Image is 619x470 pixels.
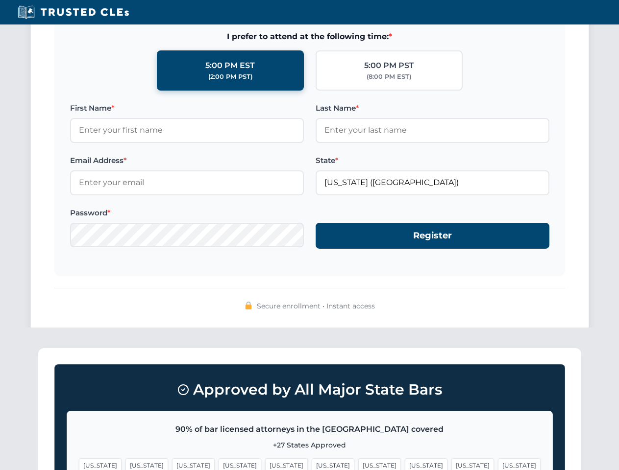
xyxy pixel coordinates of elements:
[257,301,375,311] span: Secure enrollment • Instant access
[367,72,411,82] div: (8:00 PM EST)
[316,155,549,166] label: State
[70,155,304,166] label: Email Address
[70,30,549,43] span: I prefer to attend at the following time:
[205,59,255,72] div: 5:00 PM EST
[79,423,541,436] p: 90% of bar licensed attorneys in the [GEOGRAPHIC_DATA] covered
[70,207,304,219] label: Password
[316,223,549,249] button: Register
[208,72,252,82] div: (2:00 PM PST)
[364,59,414,72] div: 5:00 PM PST
[316,118,549,142] input: Enter your last name
[70,118,304,142] input: Enter your first name
[316,102,549,114] label: Last Name
[70,102,304,114] label: First Name
[70,170,304,195] input: Enter your email
[79,440,541,450] p: +27 States Approved
[316,170,549,195] input: Florida (FL)
[67,376,553,403] h3: Approved by All Major State Bars
[245,302,252,309] img: 🔒
[15,5,132,20] img: Trusted CLEs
